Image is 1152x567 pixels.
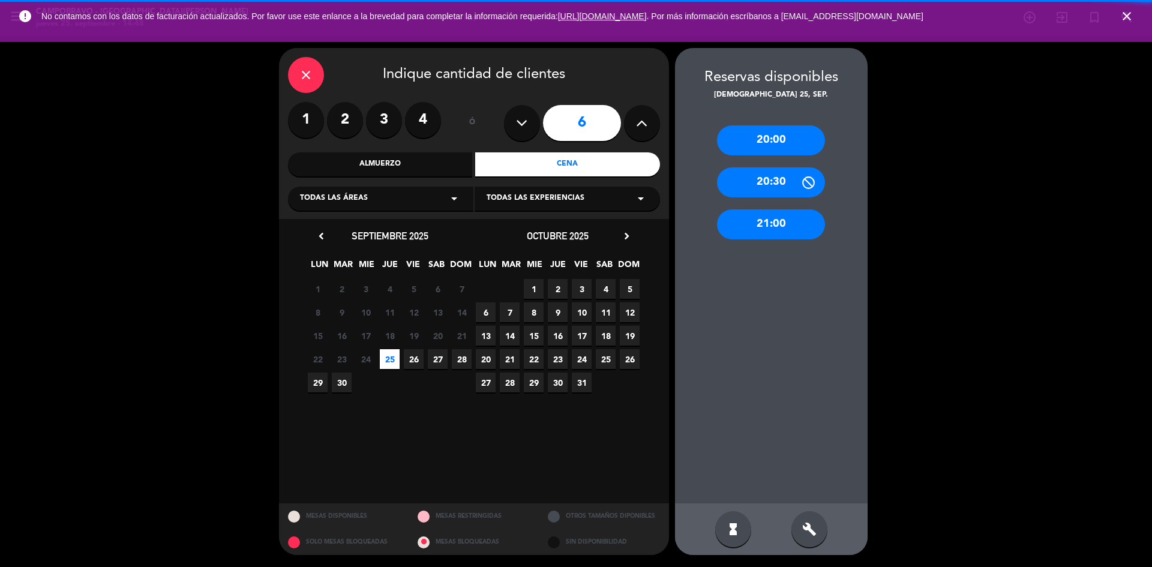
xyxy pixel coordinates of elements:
[548,257,568,277] span: JUE
[447,191,461,206] i: arrow_drop_down
[548,373,568,392] span: 30
[500,302,520,322] span: 7
[717,209,825,239] div: 21:00
[596,302,616,322] span: 11
[548,349,568,369] span: 23
[548,279,568,299] span: 2
[288,102,324,138] label: 1
[332,326,352,346] span: 16
[620,279,640,299] span: 5
[620,302,640,322] span: 12
[675,66,868,89] div: Reservas disponibles
[487,193,584,205] span: Todas las experiencias
[450,257,470,277] span: DOM
[428,349,448,369] span: 27
[308,373,328,392] span: 29
[596,279,616,299] span: 4
[428,302,448,322] span: 13
[356,349,376,369] span: 24
[332,302,352,322] span: 9
[476,373,496,392] span: 27
[572,373,592,392] span: 31
[647,11,923,21] a: . Por más información escríbanos a [EMAIL_ADDRESS][DOMAIN_NAME]
[539,503,669,529] div: OTROS TAMAÑOS DIPONIBLES
[500,326,520,346] span: 14
[428,326,448,346] span: 20
[403,257,423,277] span: VIE
[500,349,520,369] span: 21
[288,152,473,176] div: Almuerzo
[452,349,472,369] span: 28
[299,68,313,82] i: close
[308,279,328,299] span: 1
[380,279,400,299] span: 4
[726,522,740,536] i: hourglass_full
[452,302,472,322] span: 14
[356,279,376,299] span: 3
[405,102,441,138] label: 4
[332,349,352,369] span: 23
[478,257,497,277] span: LUN
[452,279,472,299] span: 7
[476,349,496,369] span: 20
[333,257,353,277] span: MAR
[428,279,448,299] span: 6
[527,230,589,242] span: octubre 2025
[524,302,544,322] span: 8
[308,349,328,369] span: 22
[675,89,868,101] div: [DEMOGRAPHIC_DATA] 25, sep.
[558,11,647,21] a: [URL][DOMAIN_NAME]
[279,529,409,555] div: SOLO MESAS BLOQUEADAS
[404,349,424,369] span: 26
[524,326,544,346] span: 15
[352,230,428,242] span: septiembre 2025
[427,257,446,277] span: SAB
[572,302,592,322] span: 10
[310,257,329,277] span: LUN
[476,326,496,346] span: 13
[717,167,825,197] div: 20:30
[475,152,660,176] div: Cena
[572,349,592,369] span: 24
[548,302,568,322] span: 9
[539,529,669,555] div: SIN DISPONIBILIDAD
[404,326,424,346] span: 19
[596,349,616,369] span: 25
[634,191,648,206] i: arrow_drop_down
[620,230,633,242] i: chevron_right
[356,326,376,346] span: 17
[572,279,592,299] span: 3
[327,102,363,138] label: 2
[618,257,638,277] span: DOM
[41,11,923,21] span: No contamos con los datos de facturación actualizados. Por favor use este enlance a la brevedad p...
[308,302,328,322] span: 8
[404,279,424,299] span: 5
[524,373,544,392] span: 29
[380,302,400,322] span: 11
[548,326,568,346] span: 16
[356,257,376,277] span: MIE
[279,503,409,529] div: MESAS DISPONIBLES
[366,102,402,138] label: 3
[595,257,614,277] span: SAB
[596,326,616,346] span: 18
[524,349,544,369] span: 22
[380,326,400,346] span: 18
[802,522,817,536] i: build
[288,57,660,93] div: Indique cantidad de clientes
[308,326,328,346] span: 15
[356,302,376,322] span: 10
[453,102,492,144] div: ó
[572,326,592,346] span: 17
[501,257,521,277] span: MAR
[332,373,352,392] span: 30
[620,326,640,346] span: 19
[380,257,400,277] span: JUE
[620,349,640,369] span: 26
[524,257,544,277] span: MIE
[332,279,352,299] span: 2
[717,125,825,155] div: 20:00
[409,529,539,555] div: MESAS BLOQUEADAS
[1120,9,1134,23] i: close
[404,302,424,322] span: 12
